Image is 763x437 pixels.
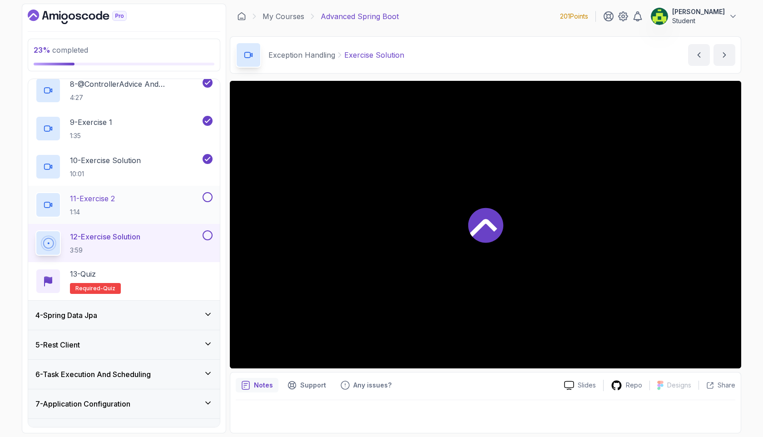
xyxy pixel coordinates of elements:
p: 4:27 [70,93,201,102]
button: Feedback button [335,378,397,392]
button: 4-Spring Data Jpa [28,301,220,330]
button: 7-Application Configuration [28,389,220,418]
button: 6-Task Execution And Scheduling [28,360,220,389]
p: 10:01 [70,169,141,179]
span: 23 % [34,45,50,55]
button: 12-Exercise Solution3:59 [35,230,213,256]
a: Dashboard [28,10,148,24]
p: [PERSON_NAME] [672,7,725,16]
button: previous content [688,44,710,66]
p: 1:14 [70,208,115,217]
p: Exception Handling [268,50,335,60]
h3: 5 - Rest Client [35,339,80,350]
p: 8 - @ControllerAdvice And @ExceptionHandler [70,79,201,89]
button: next content [713,44,735,66]
p: Any issues? [353,381,391,390]
button: 10-Exercise Solution10:01 [35,154,213,179]
button: 9-Exercise 11:35 [35,116,213,141]
a: My Courses [263,11,304,22]
p: Slides [578,381,596,390]
a: Repo [604,380,649,391]
span: completed [34,45,88,55]
button: Support button [282,378,332,392]
h3: 6 - Task Execution And Scheduling [35,369,151,380]
p: 1:35 [70,131,112,140]
p: 9 - Exercise 1 [70,117,112,128]
p: Student [672,16,725,25]
img: user profile image [651,8,668,25]
p: Designs [667,381,691,390]
a: Dashboard [237,12,246,21]
button: 8-@ControllerAdvice And @ExceptionHandler4:27 [35,78,213,103]
p: Exercise Solution [344,50,404,60]
p: Advanced Spring Boot [321,11,399,22]
button: Share [699,381,735,390]
p: 13 - Quiz [70,268,96,279]
button: 13-QuizRequired-quiz [35,268,213,294]
p: Repo [626,381,642,390]
p: 3:59 [70,246,140,255]
span: quiz [103,285,115,292]
p: 201 Points [560,12,588,21]
button: 11-Exercise 21:14 [35,192,213,218]
p: 12 - Exercise Solution [70,231,140,242]
p: 11 - Exercise 2 [70,193,115,204]
h3: 4 - Spring Data Jpa [35,310,97,321]
p: 10 - Exercise Solution [70,155,141,166]
button: user profile image[PERSON_NAME]Student [650,7,738,25]
p: Support [300,381,326,390]
button: notes button [236,378,278,392]
h3: 7 - Application Configuration [35,398,130,409]
span: Required- [75,285,103,292]
p: Share [718,381,735,390]
button: 5-Rest Client [28,330,220,359]
a: Slides [557,381,603,390]
p: Notes [254,381,273,390]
